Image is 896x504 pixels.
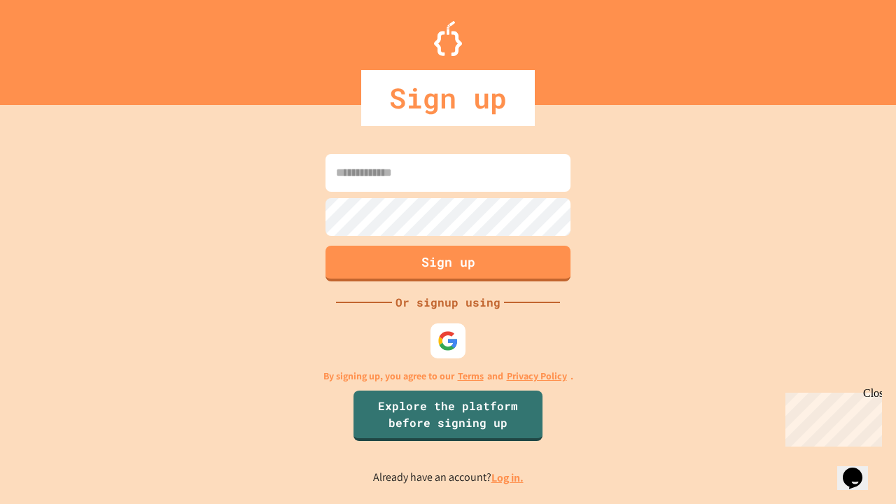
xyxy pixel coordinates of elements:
[353,391,542,441] a: Explore the platform before signing up
[434,21,462,56] img: Logo.svg
[323,369,573,384] p: By signing up, you agree to our and .
[325,246,570,281] button: Sign up
[837,448,882,490] iframe: chat widget
[458,369,484,384] a: Terms
[373,469,524,486] p: Already have an account?
[507,369,567,384] a: Privacy Policy
[392,294,504,311] div: Or signup using
[361,70,535,126] div: Sign up
[491,470,524,485] a: Log in.
[437,330,458,351] img: google-icon.svg
[6,6,97,89] div: Chat with us now!Close
[780,387,882,447] iframe: chat widget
